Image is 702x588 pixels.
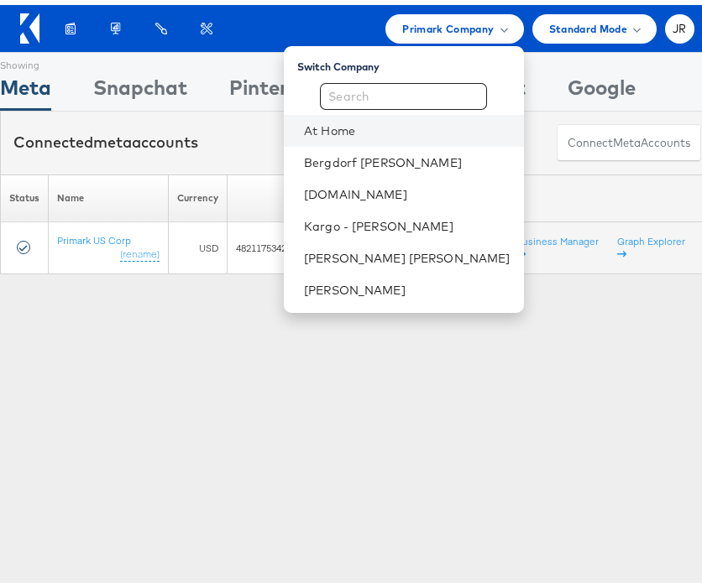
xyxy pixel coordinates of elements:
span: Primark Company [402,15,494,33]
th: ID [227,169,320,217]
div: Google [568,68,636,106]
a: Business Manager [516,230,599,256]
a: At Home [304,117,511,134]
th: Currency [168,169,227,217]
a: Kargo - [PERSON_NAME] [304,213,511,230]
a: [DOMAIN_NAME] [304,181,511,198]
span: meta [93,127,132,147]
span: JR [673,18,687,29]
a: Bergdorf [PERSON_NAME] [304,149,511,166]
a: [PERSON_NAME] [PERSON_NAME] [304,245,511,262]
td: USD [168,217,227,268]
input: Search [320,78,487,105]
div: Pinterest [229,68,318,106]
span: meta [613,130,641,146]
th: Name [49,169,169,217]
a: Graph Explorer [617,230,685,256]
span: Standard Mode [549,15,627,33]
div: Snapchat [93,68,187,106]
td: 482117534266232 [227,217,320,268]
div: Switch Company [297,48,524,69]
a: (rename) [120,242,160,257]
a: Primark US Corp [57,229,131,242]
div: Connected accounts [13,127,198,148]
button: ConnectmetaAccounts [557,119,701,157]
a: [PERSON_NAME] [304,277,511,294]
th: Status [1,169,49,217]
